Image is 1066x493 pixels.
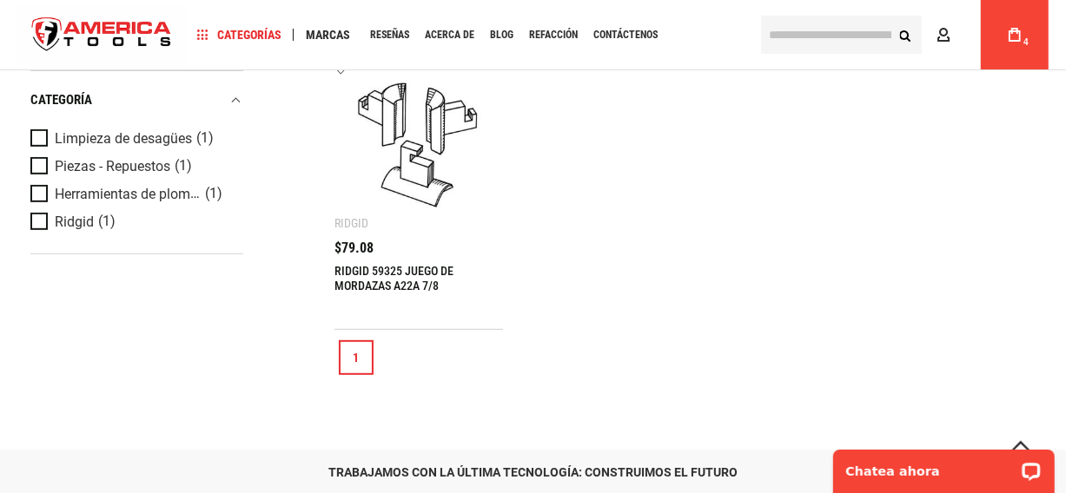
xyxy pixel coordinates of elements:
[1023,37,1029,47] font: 4
[196,129,214,146] font: (1)
[30,69,243,253] div: Filtros de productos
[55,184,213,201] font: Herramientas de plomería
[529,29,578,41] font: Refacción
[490,29,513,41] font: Blog
[189,23,289,47] a: Categorías
[334,264,454,293] a: RIDGID 59325 JUEGO DE MORDAZAS A22A 7/8
[98,213,116,229] font: (1)
[306,28,350,42] font: Marcas
[30,156,239,175] a: Piezas - Repuestos (1)
[822,438,1066,493] iframe: Widget de chat LiveChat
[205,185,222,201] font: (1)
[334,240,374,256] font: $79.08
[175,157,192,174] font: (1)
[593,29,658,41] font: Contáctenos
[339,340,374,375] a: 1
[30,212,239,231] a: Ridgid (1)
[362,23,417,47] a: Reseñas
[55,130,192,147] font: Limpieza de desagües
[298,23,358,47] a: Marcas
[55,158,170,174] font: Piezas - Repuestos
[370,29,409,41] font: Reseñas
[352,78,486,212] img: RIDGID 59325 JUEGO DE MORDAZAS A22A 7/8
[957,28,1002,42] font: Cuenta
[217,28,281,42] font: Categorías
[334,216,368,230] font: Ridgid
[30,128,239,148] a: Limpieza de desagües (1)
[354,351,360,365] font: 1
[17,3,186,68] img: Herramientas de América
[417,23,482,47] a: Acerca de
[30,184,239,203] a: Herramientas de plomería (1)
[30,91,92,107] font: categoría
[55,214,94,230] font: Ridgid
[425,29,474,41] font: Acerca de
[328,465,738,479] font: Trabajamos con la última tecnología: construimos el futuro
[521,23,586,47] a: Refacción
[17,3,186,68] a: logotipo de la tienda
[482,23,521,47] a: Blog
[889,18,922,51] button: Buscar
[586,23,665,47] a: Contáctenos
